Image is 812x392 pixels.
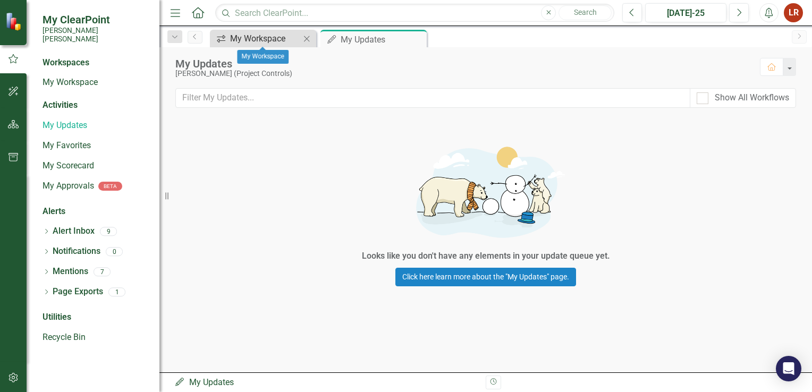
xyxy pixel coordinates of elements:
[94,267,111,276] div: 7
[108,287,125,296] div: 1
[43,120,149,132] a: My Updates
[237,50,289,64] div: My Workspace
[326,135,645,248] img: Getting started
[43,76,149,89] a: My Workspace
[53,225,95,237] a: Alert Inbox
[43,26,149,44] small: [PERSON_NAME] [PERSON_NAME]
[341,33,424,46] div: My Updates
[645,3,726,22] button: [DATE]-25
[784,3,803,22] button: LR
[715,92,789,104] div: Show All Workflows
[43,160,149,172] a: My Scorecard
[53,286,103,298] a: Page Exports
[43,180,94,192] a: My Approvals
[362,250,610,262] div: Looks like you don't have any elements in your update queue yet.
[53,245,100,258] a: Notifications
[43,206,149,218] div: Alerts
[43,13,149,26] span: My ClearPoint
[649,7,723,20] div: [DATE]-25
[43,57,89,69] div: Workspaces
[230,32,300,45] div: My Workspace
[776,356,801,381] div: Open Intercom Messenger
[53,266,88,278] a: Mentions
[106,247,123,256] div: 0
[98,182,122,191] div: BETA
[100,227,117,236] div: 9
[559,5,612,20] button: Search
[574,8,597,16] span: Search
[174,377,478,389] div: My Updates
[43,331,149,344] a: Recycle Bin
[175,88,690,108] input: Filter My Updates...
[43,99,149,112] div: Activities
[43,140,149,152] a: My Favorites
[43,311,149,323] div: Utilities
[213,32,300,45] a: My Workspace
[5,12,24,31] img: ClearPoint Strategy
[175,70,749,78] div: [PERSON_NAME] (Project Controls)
[395,268,576,286] a: Click here learn more about the "My Updates" page.
[175,58,749,70] div: My Updates
[215,4,614,22] input: Search ClearPoint...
